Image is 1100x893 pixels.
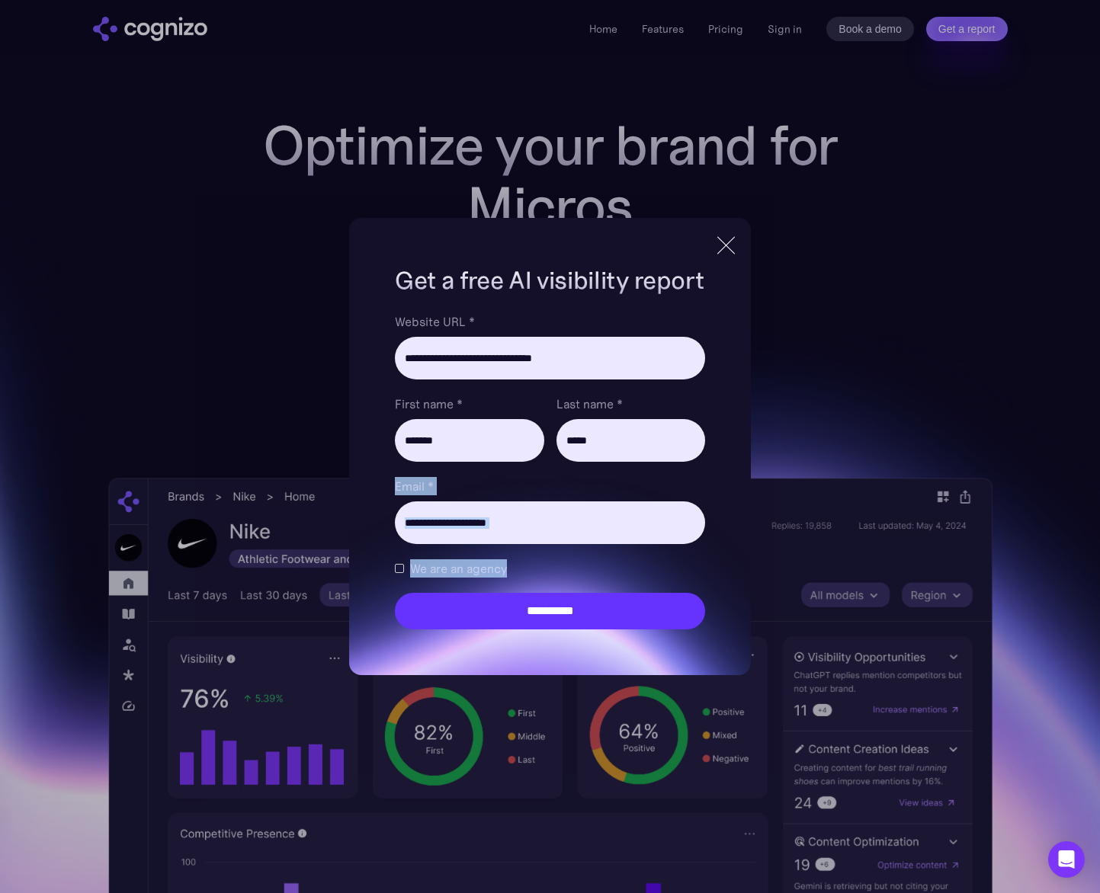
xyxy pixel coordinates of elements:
[395,477,704,495] label: Email *
[395,264,704,297] h1: Get a free AI visibility report
[1048,841,1085,878] div: Open Intercom Messenger
[556,395,705,413] label: Last name *
[410,559,507,578] span: We are an agency
[395,395,544,413] label: First name *
[395,312,704,331] label: Website URL *
[395,312,704,629] form: Brand Report Form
